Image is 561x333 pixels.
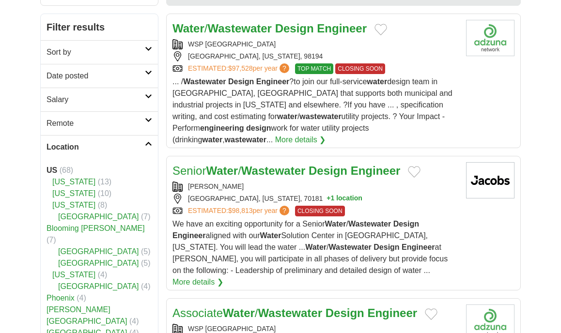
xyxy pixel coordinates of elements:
[98,189,111,197] span: (10)
[466,20,514,56] img: WSP USA logo
[172,22,367,35] a: Water/Wastewater Design Engineer
[47,224,145,232] a: Blooming [PERSON_NAME]
[41,88,158,111] a: Salary
[200,124,244,132] strong: engineering
[172,220,448,274] span: We have an exciting opportunity for a Senior / aligned with our Solution Center in [GEOGRAPHIC_DA...
[374,243,399,251] strong: Design
[325,220,346,228] strong: Water
[260,231,281,240] strong: Water
[141,247,151,256] span: (5)
[129,317,139,325] span: (4)
[327,194,362,204] button: +1 location
[172,231,205,240] strong: Engineer
[367,306,417,319] strong: Engineer
[52,189,95,197] a: [US_STATE]
[228,207,253,214] span: $98,813
[47,46,145,58] h2: Sort by
[258,306,323,319] strong: Wastewater
[188,182,244,190] a: [PERSON_NAME]
[60,166,73,174] span: (68)
[47,70,145,82] h2: Date posted
[329,243,372,251] strong: Wastewater
[425,308,437,320] button: Add to favorite jobs
[348,220,391,228] strong: Wastewater
[207,22,272,35] strong: Wastewater
[326,306,364,319] strong: Design
[41,135,158,159] a: Location
[47,94,145,106] h2: Salary
[172,77,452,144] span: ... / ?to join our full-service design team in [GEOGRAPHIC_DATA], [GEOGRAPHIC_DATA] that supports...
[47,305,127,325] a: [PERSON_NAME][GEOGRAPHIC_DATA]
[393,220,419,228] strong: Design
[241,164,306,177] strong: Wastewater
[172,22,204,35] strong: Water
[317,22,367,35] strong: Engineer
[188,206,291,216] a: ESTIMATED:$98,813per year?
[295,206,345,216] span: CLOSING SOON
[277,112,297,121] strong: water
[172,306,417,319] a: AssociateWater/Wastewater Design Engineer
[47,118,145,129] h2: Remote
[275,22,314,35] strong: Design
[58,212,139,221] a: [GEOGRAPHIC_DATA]
[41,14,158,40] h2: Filter results
[223,306,255,319] strong: Water
[172,164,400,177] a: SeniorWater/Wastewater Design Engineer
[188,325,276,333] a: WSP [GEOGRAPHIC_DATA]
[77,294,86,302] span: (4)
[58,247,139,256] a: [GEOGRAPHIC_DATA]
[141,282,151,290] span: (4)
[327,194,330,204] span: +
[41,64,158,88] a: Date posted
[188,40,276,48] a: WSP [GEOGRAPHIC_DATA]
[141,212,151,221] span: (7)
[58,259,139,267] a: [GEOGRAPHIC_DATA]
[305,243,327,251] strong: Water
[98,178,111,186] span: (13)
[98,201,108,209] span: (8)
[295,63,333,74] span: TOP MATCH
[275,134,326,146] a: More details ❯
[367,77,387,86] strong: water
[47,236,56,244] span: (7)
[309,164,347,177] strong: Design
[52,201,95,209] a: [US_STATE]
[351,164,401,177] strong: Engineer
[299,112,341,121] strong: wastewater
[466,162,514,198] img: Jacobs Engineering logo
[47,141,145,153] h2: Location
[98,271,108,279] span: (4)
[172,194,458,204] div: [GEOGRAPHIC_DATA], [US_STATE], 70181
[335,63,385,74] span: CLOSING SOON
[408,166,421,178] button: Add to favorite jobs
[402,243,435,251] strong: Engineer
[246,124,271,132] strong: design
[47,294,75,302] a: Phoenix
[225,136,266,144] strong: wastewater
[188,63,291,74] a: ESTIMATED:$97,528per year?
[141,259,151,267] span: (5)
[52,178,95,186] a: [US_STATE]
[183,77,226,86] strong: Wastewater
[172,276,223,288] a: More details ❯
[206,164,238,177] strong: Water
[280,206,289,215] span: ?
[41,40,158,64] a: Sort by
[47,166,57,174] strong: US
[172,51,458,61] div: [GEOGRAPHIC_DATA], [US_STATE], 98194
[228,64,253,72] span: $97,528
[58,282,139,290] a: [GEOGRAPHIC_DATA]
[41,111,158,135] a: Remote
[374,24,387,35] button: Add to favorite jobs
[280,63,289,73] span: ?
[228,77,254,86] strong: Design
[52,271,95,279] a: [US_STATE]
[202,136,222,144] strong: water
[256,77,289,86] strong: Engineer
